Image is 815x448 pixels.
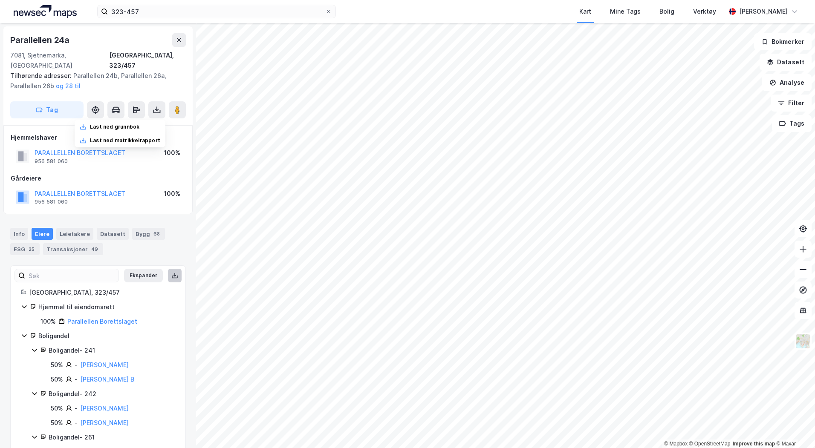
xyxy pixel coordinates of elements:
div: - [75,418,78,428]
iframe: Chat Widget [772,407,815,448]
button: Datasett [760,54,812,71]
div: Boligandel - 241 [49,345,175,356]
div: Parallellen 24b, Parallellen 26a, Parallellen 26b [10,71,179,91]
a: [PERSON_NAME] [80,405,129,412]
div: Datasett [97,228,129,240]
div: Bolig [659,6,674,17]
div: Verktøy [693,6,716,17]
div: 50% [51,374,63,385]
div: Kart [579,6,591,17]
a: Parallellen Borettslaget [67,318,137,325]
div: Eiere [32,228,53,240]
div: 49 [90,245,100,253]
button: Bokmerker [754,33,812,50]
div: 100% [40,316,56,327]
div: [GEOGRAPHIC_DATA], 323/457 [29,287,175,298]
div: Hjemmelshaver [11,132,185,143]
div: 50% [51,418,63,428]
input: Søk [25,269,118,282]
img: logo.a4113a55bc3d86da70a041830d287a7e.svg [14,5,77,18]
div: Mine Tags [610,6,641,17]
button: Filter [771,95,812,112]
div: Parallellen 24a [10,33,71,47]
div: 68 [152,230,162,238]
div: Gårdeiere [11,173,185,184]
div: 100% [164,189,180,199]
div: Hjemmel til eiendomsrett [38,302,175,312]
a: OpenStreetMap [689,441,731,447]
a: [PERSON_NAME] [80,361,129,368]
div: 50% [51,403,63,414]
div: Leietakere [56,228,93,240]
div: - [75,360,78,370]
div: Transaksjoner [43,243,103,255]
a: Mapbox [664,441,688,447]
a: Improve this map [733,441,775,447]
div: 956 581 060 [35,198,68,205]
div: Last ned matrikkelrapport [90,137,160,144]
input: Søk på adresse, matrikkel, gårdeiere, leietakere eller personer [108,5,325,18]
div: [GEOGRAPHIC_DATA], 323/457 [109,50,186,71]
span: Tilhørende adresser: [10,72,73,79]
div: ESG [10,243,40,255]
div: Info [10,228,28,240]
div: Kontrollprogram for chat [772,407,815,448]
div: 7081, Sjetnemarka, [GEOGRAPHIC_DATA] [10,50,109,71]
img: Z [795,333,811,349]
div: Boligandel - 242 [49,389,175,399]
div: - [75,403,78,414]
div: [PERSON_NAME] [739,6,788,17]
a: [PERSON_NAME] [80,419,129,426]
div: 25 [27,245,36,253]
div: 100% [164,148,180,158]
button: Ekspander [124,269,163,282]
div: - [75,374,78,385]
div: 956 581 060 [35,158,68,165]
button: Analyse [762,74,812,91]
button: Tag [10,101,84,118]
div: Boligandel - 261 [49,432,175,442]
div: Bygg [132,228,165,240]
button: Tags [772,115,812,132]
div: Boligandel [38,331,175,341]
a: [PERSON_NAME] B [80,376,134,383]
div: Last ned grunnbok [90,123,139,130]
div: 50% [51,360,63,370]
